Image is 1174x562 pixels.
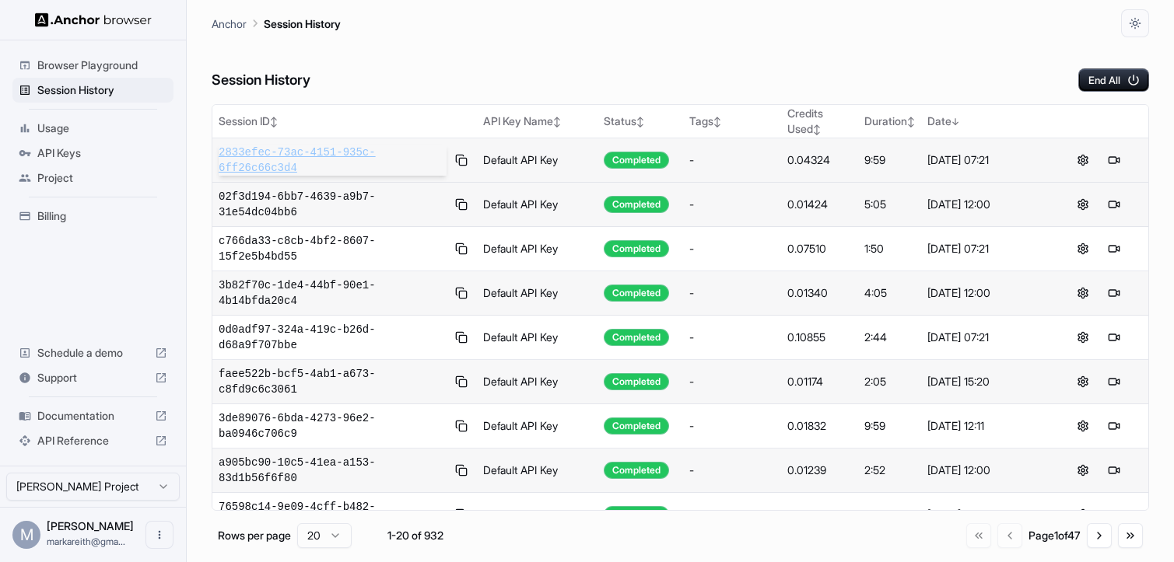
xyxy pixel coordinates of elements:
[927,463,1043,478] div: [DATE] 12:00
[12,116,173,141] div: Usage
[604,113,677,129] div: Status
[864,285,915,301] div: 4:05
[12,340,173,365] div: Schedule a demo
[145,521,173,549] button: Open menu
[1029,528,1081,543] div: Page 1 of 47
[864,374,915,389] div: 2:05
[927,507,1043,522] div: [DATE] 09:00
[787,152,852,168] div: 0.04324
[477,493,598,537] td: Default API Key
[12,204,173,229] div: Billing
[604,417,669,435] div: Completed
[689,113,775,129] div: Tags
[689,463,775,478] div: -
[927,197,1043,212] div: [DATE] 12:00
[219,145,447,176] span: 2833efec-73ac-4151-935c-6ff26c66c3d4
[604,152,669,169] div: Completed
[689,374,775,389] div: -
[12,428,173,453] div: API Reference
[864,197,915,212] div: 5:05
[37,408,149,424] span: Documentation
[218,528,291,543] p: Rows per page
[37,145,167,161] span: API Keys
[212,16,247,32] p: Anchor
[477,183,598,227] td: Default API Key
[604,196,669,213] div: Completed
[477,227,598,271] td: Default API Key
[270,116,278,127] span: ↕
[689,330,775,345] div: -
[864,507,915,522] div: 4:59
[787,418,852,434] div: 0.01832
[604,506,669,523] div: Completed
[264,16,341,32] p: Session History
[907,116,915,127] span: ↕
[604,284,669,302] div: Completed
[12,365,173,390] div: Support
[689,197,775,212] div: -
[604,462,669,479] div: Completed
[927,241,1043,257] div: [DATE] 07:21
[927,330,1043,345] div: [DATE] 07:21
[553,116,561,127] span: ↕
[864,113,915,129] div: Duration
[787,507,852,522] div: 0.18916
[927,113,1043,129] div: Date
[713,116,721,127] span: ↕
[47,519,134,532] span: Mark Reith
[219,233,447,264] span: c766da33-c8cb-4bf2-8607-15f2e5b4bd55
[927,152,1043,168] div: [DATE] 07:21
[12,78,173,103] div: Session History
[37,120,167,136] span: Usage
[12,166,173,190] div: Project
[604,240,669,257] div: Completed
[477,449,598,493] td: Default API Key
[787,374,852,389] div: 0.01174
[477,271,598,316] td: Default API Key
[35,12,152,27] img: Anchor Logo
[37,170,167,186] span: Project
[477,360,598,404] td: Default API Key
[219,322,447,353] span: 0d0adf97-324a-419c-b26d-d68a9f707bbe
[604,373,669,390] div: Completed
[37,433,149,449] span: API Reference
[37,370,149,386] span: Support
[636,116,644,127] span: ↕
[37,58,167,73] span: Browser Playground
[604,329,669,346] div: Completed
[927,418,1043,434] div: [DATE] 12:11
[864,418,915,434] div: 9:59
[689,241,775,257] div: -
[47,536,125,547] span: markareith@gmail.com
[219,455,447,486] span: a905bc90-10c5-41ea-a153-83d1b56f6f80
[219,499,447,530] span: 76598c14-9e09-4cff-b482-6ca05183303f
[787,197,852,212] div: 0.01424
[689,285,775,301] div: -
[787,463,852,478] div: 0.01239
[864,152,915,168] div: 9:59
[37,82,167,98] span: Session History
[951,116,959,127] span: ↓
[689,418,775,434] div: -
[787,285,852,301] div: 0.01340
[12,521,40,549] div: M
[787,106,852,137] div: Credits Used
[787,241,852,257] div: 0.07510
[477,316,598,360] td: Default API Key
[219,366,447,397] span: faee522b-bcf5-4ab1-a673-c8fd9c6c3061
[219,278,447,309] span: 3b82f70c-1de4-44bf-90e1-4b14bfda20c4
[864,241,915,257] div: 1:50
[1078,68,1149,92] button: End All
[377,528,454,543] div: 1-20 of 932
[219,410,447,442] span: 3de89076-6bda-4273-96e2-ba0946c706c9
[219,189,447,220] span: 02f3d194-6bb7-4639-a9b7-31e54dc04bb6
[813,124,821,135] span: ↕
[219,113,471,129] div: Session ID
[12,403,173,428] div: Documentation
[689,152,775,168] div: -
[927,285,1043,301] div: [DATE] 12:00
[787,330,852,345] div: 0.10855
[212,15,341,32] nav: breadcrumb
[12,53,173,78] div: Browser Playground
[689,507,775,522] div: -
